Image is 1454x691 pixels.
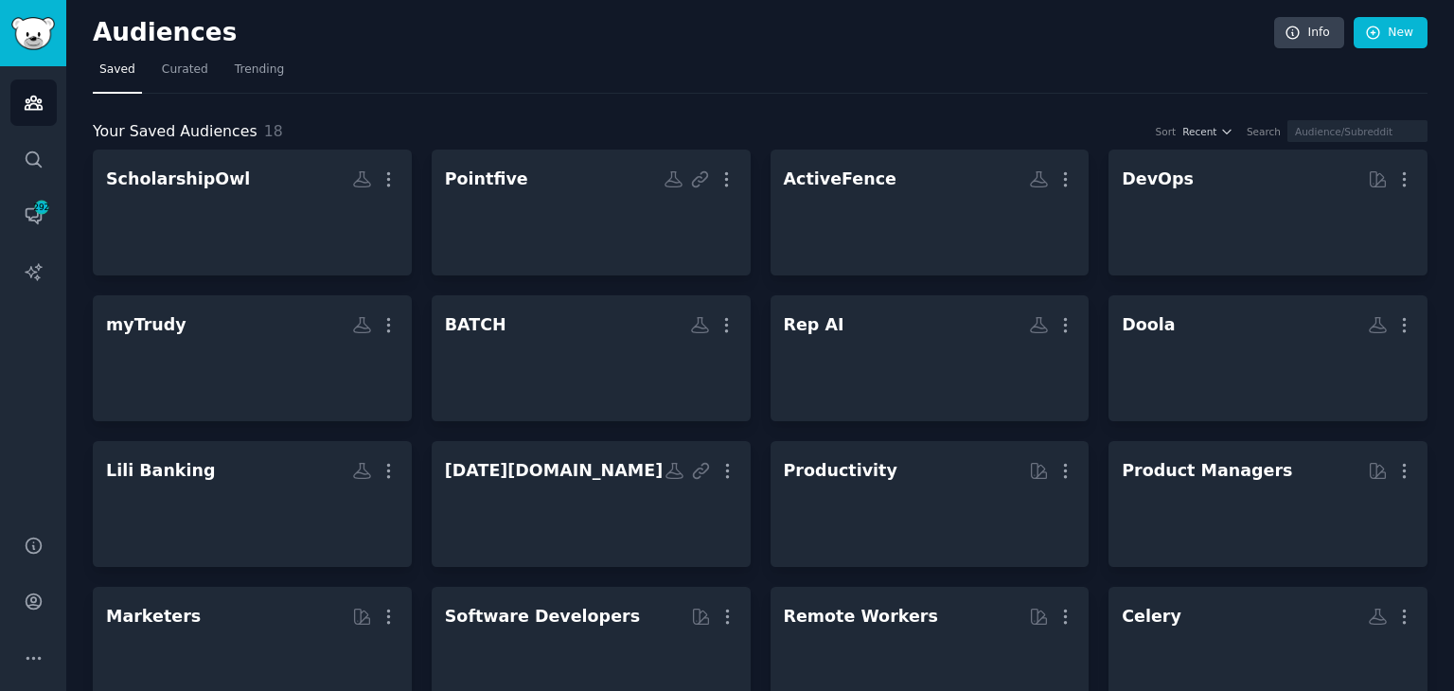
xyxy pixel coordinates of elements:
[1122,168,1194,191] div: DevOps
[1274,17,1344,49] a: Info
[1247,125,1281,138] div: Search
[99,62,135,79] span: Saved
[264,122,283,140] span: 18
[784,459,897,483] div: Productivity
[155,55,215,94] a: Curated
[784,168,896,191] div: ActiveFence
[771,295,1090,421] a: Rep AI
[228,55,291,94] a: Trending
[1122,313,1175,337] div: Doola
[1122,605,1181,629] div: Celery
[771,441,1090,567] a: Productivity
[432,441,751,567] a: [DATE][DOMAIN_NAME]
[784,605,938,629] div: Remote Workers
[106,168,250,191] div: ScholarshipOwl
[445,313,506,337] div: BATCH
[162,62,208,79] span: Curated
[1108,441,1427,567] a: Product Managers
[11,17,55,50] img: GummySearch logo
[93,441,412,567] a: Lili Banking
[445,168,528,191] div: Pointfive
[93,18,1274,48] h2: Audiences
[445,605,640,629] div: Software Developers
[1182,125,1216,138] span: Recent
[93,55,142,94] a: Saved
[1108,150,1427,275] a: DevOps
[33,201,50,214] span: 292
[106,313,186,337] div: myTrudy
[93,150,412,275] a: ScholarshipOwl
[93,295,412,421] a: myTrudy
[771,150,1090,275] a: ActiveFence
[106,605,201,629] div: Marketers
[432,295,751,421] a: BATCH
[1122,459,1292,483] div: Product Managers
[784,313,844,337] div: Rep AI
[1354,17,1427,49] a: New
[235,62,284,79] span: Trending
[1156,125,1177,138] div: Sort
[1182,125,1233,138] button: Recent
[1287,120,1427,142] input: Audience/Subreddit
[10,192,57,239] a: 292
[93,120,257,144] span: Your Saved Audiences
[106,459,215,483] div: Lili Banking
[1108,295,1427,421] a: Doola
[445,459,663,483] div: [DATE][DOMAIN_NAME]
[432,150,751,275] a: Pointfive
